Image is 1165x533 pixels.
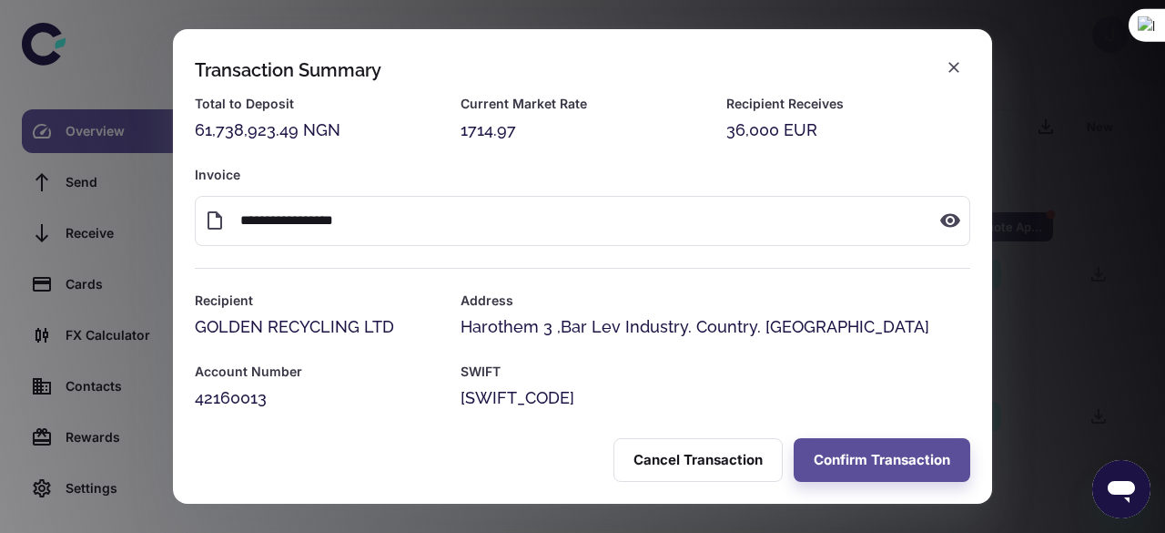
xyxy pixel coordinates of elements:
[726,118,970,143] div: 36,000 EUR
[613,438,783,482] button: Cancel Transaction
[195,291,439,311] h6: Recipient
[195,362,439,382] h6: Account Number
[794,438,970,482] button: Confirm Transaction
[195,314,439,340] div: GOLDEN RECYCLING LTD
[195,118,439,143] div: 61,738,923.49 NGN
[461,385,970,411] div: [SWIFT_CODE]
[726,94,970,114] h6: Recipient Receives
[461,94,704,114] h6: Current Market Rate
[1092,460,1150,518] iframe: Button to launch messaging window
[195,385,439,411] div: 42160013
[461,118,704,143] div: 1714.97
[195,94,439,114] h6: Total to Deposit
[461,362,970,382] h6: SWIFT
[461,291,970,311] h6: Address
[461,314,970,340] div: Harothem 3 ,Bar Lev Industry. Country. [GEOGRAPHIC_DATA]
[195,59,381,81] div: Transaction Summary
[195,165,970,185] h6: Invoice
